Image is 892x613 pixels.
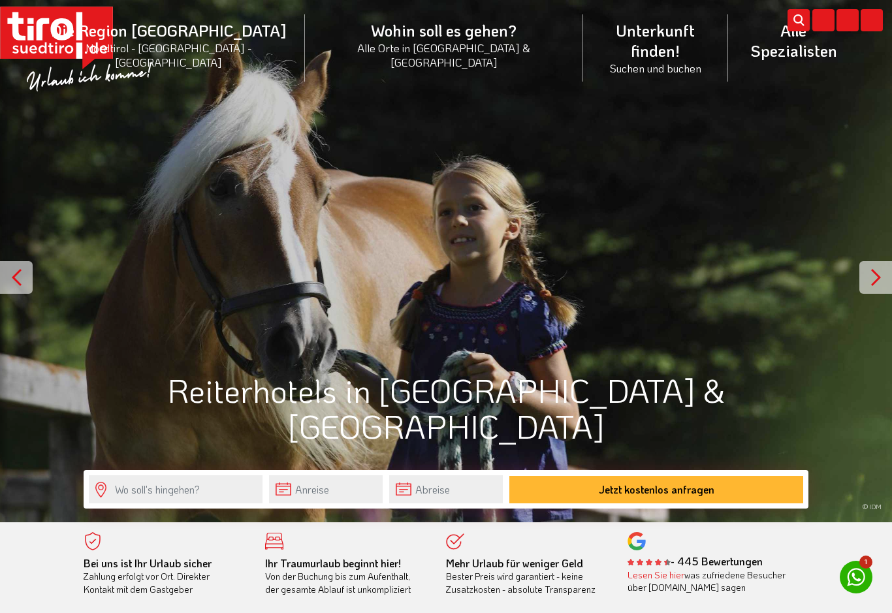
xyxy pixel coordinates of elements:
div: was zufriedene Besucher über [DOMAIN_NAME] sagen [628,569,789,594]
small: Alle Orte in [GEOGRAPHIC_DATA] & [GEOGRAPHIC_DATA] [321,40,567,69]
a: Unterkunft finden!Suchen und buchen [583,6,728,89]
button: Jetzt kostenlos anfragen [509,476,803,503]
h1: Reiterhotels in [GEOGRAPHIC_DATA] & [GEOGRAPHIC_DATA] [84,372,808,444]
i: Karte öffnen [812,9,835,31]
div: Von der Buchung bis zum Aufenthalt, der gesamte Ablauf ist unkompliziert [265,557,427,596]
i: Fotogalerie [836,9,859,31]
a: Lesen Sie hier [628,569,684,581]
input: Wo soll's hingehen? [89,475,263,503]
a: 1 [840,561,872,593]
a: Wohin soll es gehen?Alle Orte in [GEOGRAPHIC_DATA] & [GEOGRAPHIC_DATA] [305,6,583,84]
a: Die Region [GEOGRAPHIC_DATA]Nordtirol - [GEOGRAPHIC_DATA] - [GEOGRAPHIC_DATA] [33,6,305,84]
i: Kontakt [861,9,883,31]
small: Nordtirol - [GEOGRAPHIC_DATA] - [GEOGRAPHIC_DATA] [48,40,289,69]
b: Ihr Traumurlaub beginnt hier! [265,556,401,570]
div: Zahlung erfolgt vor Ort. Direkter Kontakt mit dem Gastgeber [84,557,246,596]
b: Mehr Urlaub für weniger Geld [446,556,583,570]
span: 1 [859,556,872,569]
input: Abreise [389,475,503,503]
div: Bester Preis wird garantiert - keine Zusatzkosten - absolute Transparenz [446,557,608,596]
b: - 445 Bewertungen [628,554,763,568]
small: Suchen und buchen [599,61,712,75]
input: Anreise [269,475,383,503]
a: Alle Spezialisten [728,6,859,75]
b: Bei uns ist Ihr Urlaub sicher [84,556,212,570]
